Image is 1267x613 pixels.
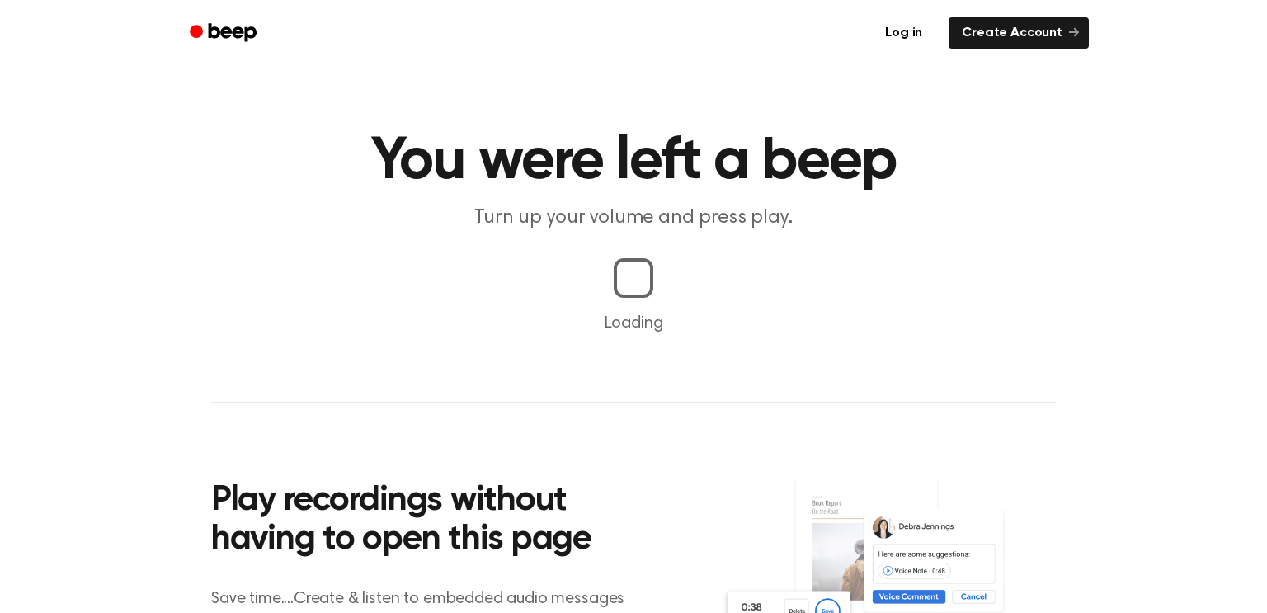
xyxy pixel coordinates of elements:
[20,311,1247,336] p: Loading
[211,132,1056,191] h1: You were left a beep
[211,482,656,560] h2: Play recordings without having to open this page
[869,14,939,52] a: Log in
[949,17,1089,49] a: Create Account
[178,17,271,50] a: Beep
[317,205,950,232] p: Turn up your volume and press play.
